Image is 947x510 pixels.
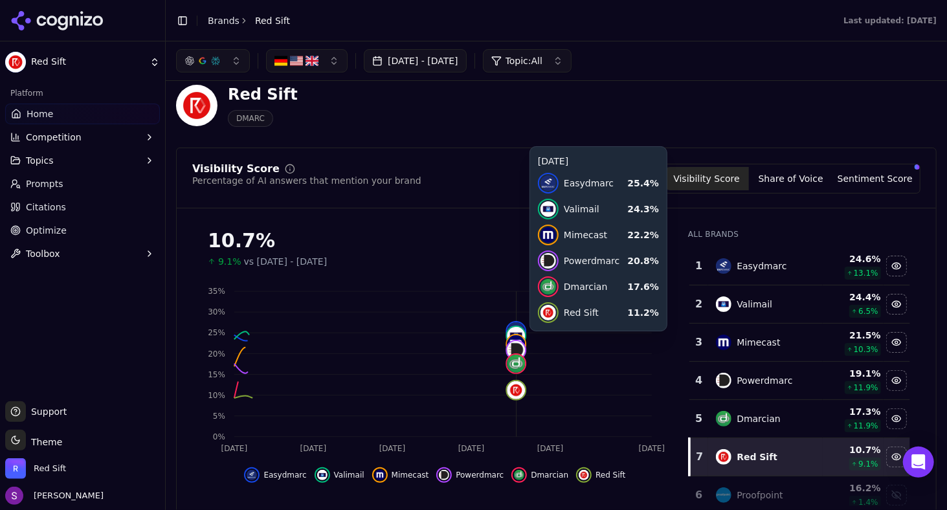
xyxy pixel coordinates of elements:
span: Red Sift [31,56,144,68]
span: 6.5 % [858,306,878,316]
tspan: 35% [208,287,225,296]
button: Open user button [5,487,104,505]
button: Hide easydmarc data [886,256,907,276]
span: Support [26,405,67,418]
button: Hide dmarcian data [511,467,568,483]
tspan: 30% [208,308,225,317]
tr: 7red siftRed Sift10.7%9.1%Hide red sift data [689,438,910,476]
img: dmarcian [514,470,524,480]
tspan: 0% [213,432,225,441]
span: 10.3 % [854,344,878,355]
div: Open Intercom Messenger [903,447,934,478]
img: powerdmarc [439,470,449,480]
a: Home [5,104,160,124]
img: red sift [579,470,589,480]
button: Hide valimail data [886,294,907,315]
div: 16.2 % [825,482,881,494]
tr: 4powerdmarcPowerdmarc19.1%11.9%Hide powerdmarc data [689,362,910,400]
img: dmarcian [507,355,526,373]
img: DE [274,54,287,67]
span: Optimize [26,224,67,237]
tr: 5dmarcianDmarcian17.3%11.9%Hide dmarcian data [689,400,910,438]
button: Hide red sift data [886,447,907,467]
span: 9.1% [218,255,241,268]
span: Topic: All [506,54,542,67]
div: 17.3 % [825,405,881,418]
div: Percentage of AI answers that mention your brand [192,174,421,187]
a: Optimize [5,220,160,241]
div: Red Sift [228,84,298,105]
span: Citations [26,201,66,214]
img: valimail [507,327,526,345]
div: 6 [695,487,703,503]
span: 9.1 % [858,459,878,469]
img: mimecast [716,335,731,350]
tspan: [DATE] [379,444,405,453]
div: 10.7 % [825,443,881,456]
tspan: 5% [213,412,225,421]
span: 1.4 % [858,497,878,507]
img: Red Sift [176,85,217,126]
div: Mimecast [737,336,780,349]
button: Hide powerdmarc data [436,467,504,483]
span: Topics [26,154,54,167]
tspan: 15% [208,370,225,379]
span: Red Sift [255,14,290,27]
div: 10.7% [208,229,662,252]
img: proofpoint [716,487,731,503]
div: 3 [695,335,703,350]
span: 11.9 % [854,421,878,431]
span: Red Sift [34,463,66,474]
button: Topics [5,150,160,171]
div: 24.4 % [825,291,881,304]
a: Citations [5,197,160,217]
img: mimecast [375,470,385,480]
div: 4 [695,373,703,388]
img: Stewart Mohammadi [5,487,23,505]
div: Dmarcian [737,412,780,425]
span: Dmarcian [531,470,568,480]
button: Hide red sift data [576,467,625,483]
tspan: [DATE] [458,444,484,453]
img: valimail [716,296,731,312]
div: Powerdmarc [737,374,792,387]
span: vs [DATE] - [DATE] [244,255,328,268]
span: DMARC [228,110,273,127]
div: Last updated: [DATE] [843,16,937,26]
img: valimail [317,470,328,480]
span: 13.1 % [854,268,878,278]
button: Hide mimecast data [886,332,907,353]
button: Hide valimail data [315,467,364,483]
tspan: [DATE] [221,444,247,453]
div: 1 [695,258,703,274]
img: GB [306,54,318,67]
nav: breadcrumb [208,14,290,27]
div: 7 [696,449,703,465]
div: Platform [5,83,160,104]
div: 5 [695,411,703,427]
div: All Brands [688,229,910,239]
button: Hide mimecast data [372,467,429,483]
span: Mimecast [392,470,429,480]
button: Show proofpoint data [886,485,907,505]
tspan: 20% [208,349,225,359]
span: Powerdmarc [456,470,504,480]
img: Red Sift [5,52,26,72]
img: powerdmarc [716,373,731,388]
a: Prompts [5,173,160,194]
img: mimecast [507,335,526,353]
span: Easydmarc [263,470,306,480]
span: Valimail [334,470,364,480]
img: powerdmarc [507,341,526,359]
tspan: [DATE] [537,444,563,453]
div: Red Sift [737,450,777,463]
img: US [290,54,303,67]
span: Red Sift [596,470,625,480]
div: Visibility Score [192,164,280,174]
div: Valimail [737,298,772,311]
tspan: 10% [208,391,225,400]
button: Competition [5,127,160,148]
button: Open organization switcher [5,458,66,479]
span: Competition [26,131,82,144]
span: Toolbox [26,247,60,260]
